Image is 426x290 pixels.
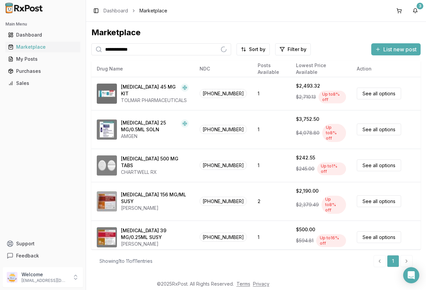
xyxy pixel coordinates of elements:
div: Up to 1 % off [317,162,346,175]
span: $594.81 [296,237,313,244]
a: Dashboard [103,7,128,14]
div: Marketplace [8,44,78,50]
td: 1 [252,77,291,110]
td: 1 [252,149,291,182]
nav: pagination [374,255,413,267]
span: $2,379.49 [296,201,319,208]
div: CHARTWELL RX [121,169,189,176]
th: NDC [194,61,252,77]
a: Terms [237,281,250,287]
img: Eligard 45 MG KIT [97,84,117,104]
div: $500.00 [296,226,315,233]
div: Open Intercom Messenger [403,267,419,283]
div: [MEDICAL_DATA] 45 MG KIT [121,84,178,97]
div: $2,493.32 [296,83,320,89]
th: Posts Available [252,61,291,77]
h2: Main Menu [5,21,80,27]
img: Invega Sustenna 39 MG/0.25ML SUSY [97,227,117,247]
th: Lowest Price Available [291,61,351,77]
div: Showing 1 to 11 of 11 entries [99,258,153,264]
td: 2 [252,182,291,221]
div: TOLMAR PHARMACEUTICALS [121,97,189,104]
a: Purchases [5,65,80,77]
th: Drug Name [91,61,194,77]
img: Enbrel 25 MG/0.5ML SOLN [97,119,117,140]
img: User avatar [7,272,17,283]
span: Filter by [288,46,306,53]
button: Purchases [3,66,83,77]
img: Griseofulvin Microsize 500 MG TABS [97,155,117,176]
div: Up to 8 % off [322,196,346,214]
div: Dashboard [8,32,78,38]
div: AMGEN [121,133,189,140]
div: 3 [417,3,423,9]
a: See all options [357,195,401,207]
div: Sales [8,80,78,87]
span: $245.00 [296,165,314,172]
a: My Posts [5,53,80,65]
div: $3,752.50 [296,116,319,123]
span: Sort by [249,46,265,53]
td: 1 [252,221,291,254]
td: 1 [252,110,291,149]
a: List new post [371,47,421,53]
span: $4,078.80 [296,130,319,136]
div: Up to 8 % off [318,91,346,103]
div: [MEDICAL_DATA] 39 MG/0.25ML SUSY [121,227,189,241]
button: Sales [3,78,83,89]
button: My Posts [3,54,83,64]
div: Marketplace [91,27,421,38]
p: Welcome [22,271,68,278]
img: Invega Sustenna 156 MG/ML SUSY [97,191,117,211]
span: [PHONE_NUMBER] [200,197,247,206]
button: Dashboard [3,30,83,40]
a: See all options [357,159,401,171]
span: Marketplace [139,7,167,14]
a: Dashboard [5,29,80,41]
div: Up to 16 % off [316,234,346,247]
button: Marketplace [3,42,83,52]
div: [PERSON_NAME] [121,241,189,247]
button: 3 [410,5,421,16]
div: $2,190.00 [296,188,318,194]
nav: breadcrumb [103,7,167,14]
a: Marketplace [5,41,80,53]
div: My Posts [8,56,78,62]
button: Support [3,238,83,250]
span: Feedback [16,252,39,259]
button: List new post [371,43,421,55]
div: $242.55 [296,154,315,161]
span: [PHONE_NUMBER] [200,233,247,242]
a: Privacy [253,281,269,287]
span: List new post [383,45,417,53]
div: Purchases [8,68,78,75]
a: Sales [5,77,80,89]
div: [MEDICAL_DATA] 25 MG/0.5ML SOLN [121,119,178,133]
div: [PERSON_NAME] [121,205,189,211]
div: [MEDICAL_DATA] 500 MG TABS [121,155,189,169]
span: [PHONE_NUMBER] [200,125,247,134]
span: [PHONE_NUMBER] [200,161,247,170]
span: [PHONE_NUMBER] [200,89,247,98]
span: $2,710.13 [296,94,316,100]
button: Feedback [3,250,83,262]
button: Sort by [237,43,270,55]
button: Filter by [275,43,311,55]
a: See all options [357,88,401,99]
a: 1 [387,255,399,267]
a: See all options [357,124,401,135]
p: [EMAIL_ADDRESS][DOMAIN_NAME] [22,278,68,283]
div: Up to 8 % off [322,124,346,142]
a: See all options [357,231,401,243]
div: [MEDICAL_DATA] 156 MG/ML SUSY [121,191,189,205]
th: Action [351,61,421,77]
img: RxPost Logo [3,3,46,13]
